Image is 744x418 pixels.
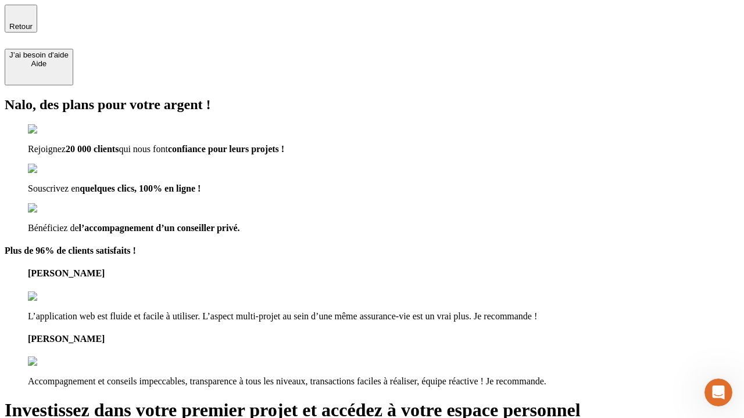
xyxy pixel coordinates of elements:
span: Rejoignez qui nous font [28,144,284,154]
h4: [PERSON_NAME] [28,334,739,344]
button: Retour [5,5,37,33]
strong: 20 000 clients [66,144,119,154]
span: Souscrivez en [28,183,201,193]
iframe: Intercom live chat [704,379,732,406]
img: checkmark [28,124,78,135]
p: Accompagnement et conseils impeccables, transparence à tous les niveaux, transactions faciles à r... [28,376,739,387]
strong: confiance pour leurs projets ! [168,144,284,154]
div: Aide [9,59,69,68]
button: J’ai besoin d'aideAide [5,49,73,85]
span: Bénéficiez de [28,223,240,233]
h4: [PERSON_NAME] [28,268,739,279]
p: L’application web est fluide et facile à utiliser. L’aspect multi-projet au sein d’une même assur... [28,311,739,322]
h2: Nalo, des plans pour votre argent ! [5,97,739,113]
h4: Plus de 96% de clients satisfaits ! [5,246,739,256]
span: Retour [9,22,33,31]
div: J’ai besoin d'aide [9,51,69,59]
img: reviews stars [28,291,85,302]
strong: l’accompagnement d’un conseiller privé. [79,223,240,233]
strong: quelques clics, 100% en ligne ! [80,183,201,193]
img: checkmark [28,203,78,214]
img: checkmark [28,164,78,174]
img: reviews stars [28,356,85,367]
